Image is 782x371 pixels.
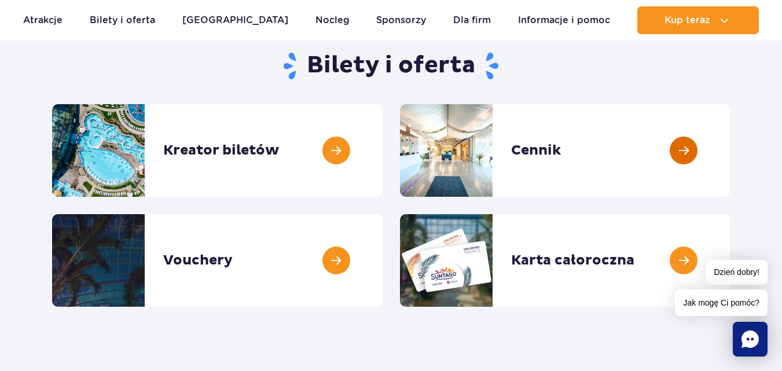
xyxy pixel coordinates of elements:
[453,6,491,34] a: Dla firm
[675,289,768,316] span: Jak mogę Ci pomóc?
[182,6,288,34] a: [GEOGRAPHIC_DATA]
[664,15,710,25] span: Kup teraz
[376,6,426,34] a: Sponsorzy
[518,6,610,34] a: Informacje i pomoc
[315,6,350,34] a: Nocleg
[706,260,768,285] span: Dzień dobry!
[637,6,759,34] button: Kup teraz
[52,51,730,81] h1: Bilety i oferta
[90,6,155,34] a: Bilety i oferta
[23,6,63,34] a: Atrakcje
[733,322,768,357] div: Chat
